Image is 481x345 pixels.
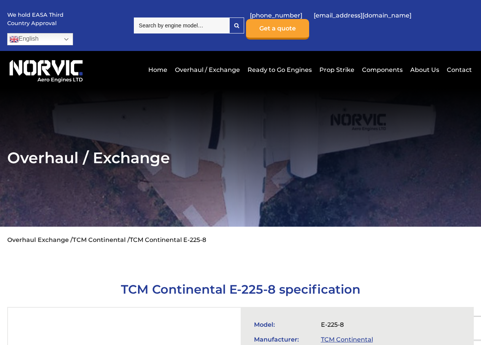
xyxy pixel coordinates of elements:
[146,60,169,79] a: Home
[7,282,474,297] h1: TCM Continental E-225-8 specification
[7,57,85,83] img: Norvic Aero Engines logo
[246,6,306,25] a: [PHONE_NUMBER]
[7,11,64,27] p: We hold EASA Third Country Approval
[134,17,229,33] input: Search by engine model…
[408,60,441,79] a: About Us
[7,33,73,45] a: English
[317,317,395,332] td: E-225-8
[250,317,317,332] td: Model:
[317,60,356,79] a: Prop Strike
[310,6,415,25] a: [EMAIL_ADDRESS][DOMAIN_NAME]
[360,60,405,79] a: Components
[445,60,472,79] a: Contact
[321,336,373,343] a: TCM Continental
[73,236,130,243] a: TCM Continental /
[130,236,206,243] li: TCM Continental E-225-8
[246,60,314,79] a: Ready to Go Engines
[7,148,474,167] h2: Overhaul / Exchange
[7,236,73,243] a: Overhaul Exchange /
[10,35,19,44] img: en
[173,60,242,79] a: Overhaul / Exchange
[246,19,309,40] a: Get a quote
